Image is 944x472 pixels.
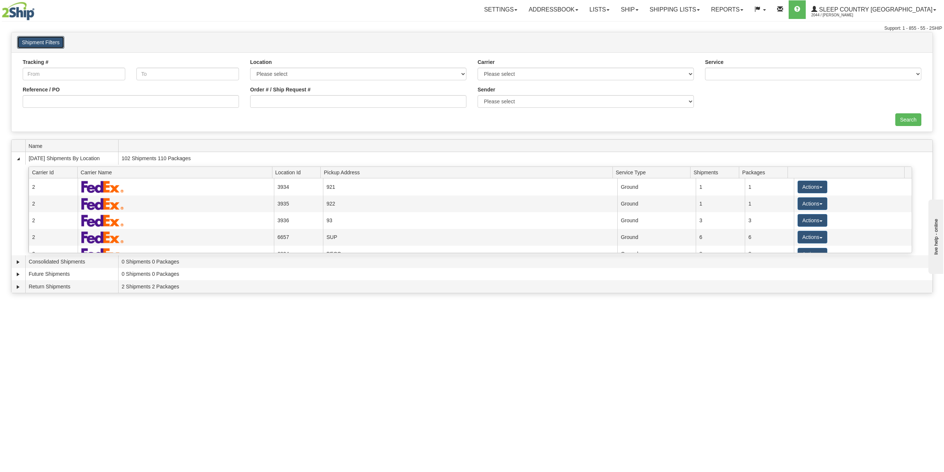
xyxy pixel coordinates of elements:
[274,195,323,212] td: 3935
[136,68,239,80] input: To
[29,246,78,262] td: 2
[817,6,932,13] span: Sleep Country [GEOGRAPHIC_DATA]
[696,246,745,262] td: 8
[25,152,118,165] td: [DATE] Shipments By Location
[323,212,617,229] td: 93
[274,229,323,246] td: 6657
[118,255,932,268] td: 0 Shipments 0 Packages
[745,229,794,246] td: 6
[806,0,942,19] a: Sleep Country [GEOGRAPHIC_DATA] 2044 / [PERSON_NAME]
[14,271,22,278] a: Expand
[23,68,125,80] input: From
[745,195,794,212] td: 1
[6,6,69,12] div: live help - online
[23,86,60,93] label: Reference / PO
[81,231,124,243] img: FedEx Express®
[29,140,118,152] span: Name
[584,0,615,19] a: Lists
[696,229,745,246] td: 6
[694,167,739,178] span: Shipments
[323,246,617,262] td: BECO
[250,58,272,66] label: Location
[25,280,118,293] td: Return Shipments
[14,283,22,291] a: Expand
[798,231,827,243] button: Actions
[745,178,794,195] td: 1
[323,229,617,246] td: SUP
[617,212,696,229] td: Ground
[32,167,77,178] span: Carrier Id
[644,0,705,19] a: Shipping lists
[274,212,323,229] td: 3936
[745,246,794,262] td: 8
[29,212,78,229] td: 2
[478,0,523,19] a: Settings
[81,214,124,227] img: FedEx Express®
[705,0,749,19] a: Reports
[615,0,644,19] a: Ship
[23,58,48,66] label: Tracking #
[274,246,323,262] td: 6824
[25,268,118,281] td: Future Shipments
[705,58,724,66] label: Service
[798,181,827,193] button: Actions
[29,195,78,212] td: 2
[895,113,921,126] input: Search
[324,167,612,178] span: Pickup Address
[478,86,495,93] label: Sender
[81,181,124,193] img: FedEx Express®
[798,197,827,210] button: Actions
[617,246,696,262] td: Ground
[17,36,64,49] button: Shipment Filters
[14,258,22,266] a: Expand
[250,86,311,93] label: Order # / Ship Request #
[274,178,323,195] td: 3934
[696,178,745,195] td: 1
[81,167,272,178] span: Carrier Name
[617,229,696,246] td: Ground
[29,229,78,246] td: 2
[81,248,124,260] img: FedEx Express®
[275,167,321,178] span: Location Id
[617,178,696,195] td: Ground
[617,195,696,212] td: Ground
[523,0,584,19] a: Addressbook
[798,248,827,261] button: Actions
[745,212,794,229] td: 3
[742,167,788,178] span: Packages
[616,167,691,178] span: Service Type
[2,2,35,20] img: logo2044.jpg
[118,280,932,293] td: 2 Shipments 2 Packages
[14,155,22,162] a: Collapse
[323,178,617,195] td: 921
[118,268,932,281] td: 0 Shipments 0 Packages
[927,198,943,274] iframe: chat widget
[696,195,745,212] td: 1
[696,212,745,229] td: 3
[25,255,118,268] td: Consolidated Shipments
[323,195,617,212] td: 922
[811,12,867,19] span: 2044 / [PERSON_NAME]
[798,214,827,227] button: Actions
[118,152,932,165] td: 102 Shipments 110 Packages
[2,25,942,32] div: Support: 1 - 855 - 55 - 2SHIP
[29,178,78,195] td: 2
[478,58,495,66] label: Carrier
[81,198,124,210] img: FedEx Express®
